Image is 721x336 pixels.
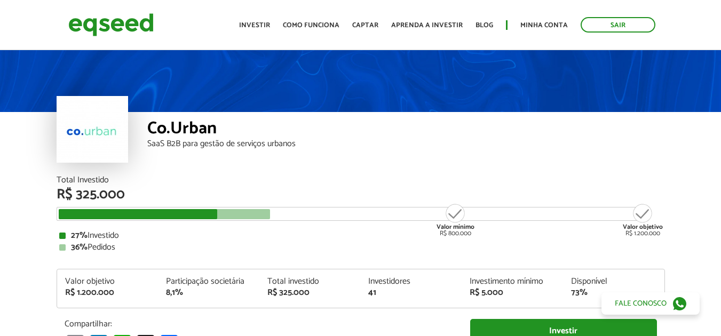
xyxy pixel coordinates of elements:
[65,289,150,297] div: R$ 1.200.000
[71,240,88,254] strong: 36%
[57,176,665,185] div: Total Investido
[470,277,555,286] div: Investimento mínimo
[623,203,663,237] div: R$ 1.200.000
[71,228,88,243] strong: 27%
[581,17,655,33] a: Sair
[267,277,353,286] div: Total investido
[267,289,353,297] div: R$ 325.000
[59,231,662,240] div: Investido
[368,289,454,297] div: 41
[435,203,476,237] div: R$ 800.000
[65,319,454,329] p: Compartilhar:
[239,22,270,29] a: Investir
[68,11,154,39] img: EqSeed
[283,22,339,29] a: Como funciona
[470,289,555,297] div: R$ 5.000
[520,22,568,29] a: Minha conta
[166,289,251,297] div: 8,1%
[57,188,665,202] div: R$ 325.000
[368,277,454,286] div: Investidores
[476,22,493,29] a: Blog
[391,22,463,29] a: Aprenda a investir
[147,140,665,148] div: SaaS B2B para gestão de serviços urbanos
[65,277,150,286] div: Valor objetivo
[147,120,665,140] div: Co.Urban
[571,277,656,286] div: Disponível
[437,222,474,232] strong: Valor mínimo
[623,222,663,232] strong: Valor objetivo
[571,289,656,297] div: 73%
[352,22,378,29] a: Captar
[166,277,251,286] div: Participação societária
[59,243,662,252] div: Pedidos
[601,292,700,315] a: Fale conosco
